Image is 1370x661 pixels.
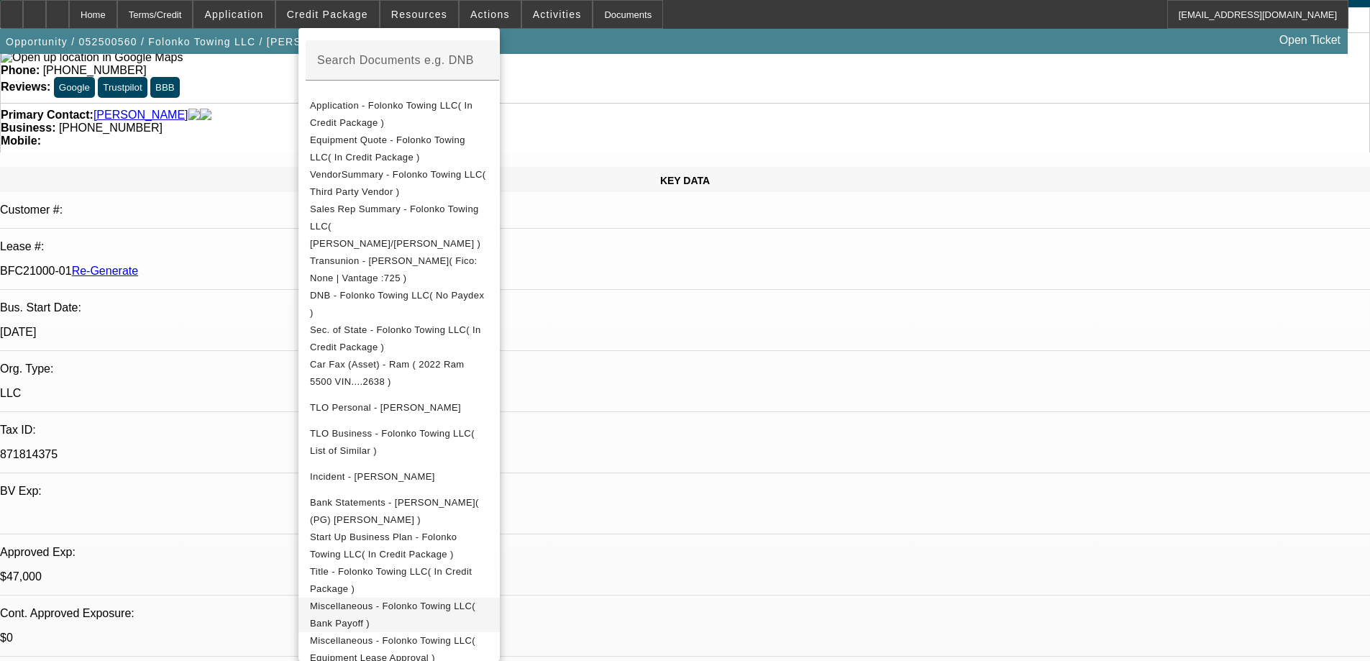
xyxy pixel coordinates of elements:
[298,132,500,166] button: Equipment Quote - Folonko Towing LLC( In Credit Package )
[310,324,481,352] span: Sec. of State - Folonko Towing LLC( In Credit Package )
[298,322,500,356] button: Sec. of State - Folonko Towing LLC( In Credit Package )
[298,563,500,598] button: Title - Folonko Towing LLC( In Credit Package )
[310,169,485,197] span: VendorSummary - Folonko Towing LLC( Third Party Vendor )
[298,460,500,494] button: Incident - Touray, Lamin
[298,201,500,252] button: Sales Rep Summary - Folonko Towing LLC( Bush, Dante/Higgins, Samuel )
[298,529,500,563] button: Start Up Business Plan - Folonko Towing LLC( In Credit Package )
[310,428,475,456] span: TLO Business - Folonko Towing LLC( List of Similar )
[298,252,500,287] button: Transunion - Touray, Lamin( Fico: None | Vantage :725 )
[298,97,500,132] button: Application - Folonko Towing LLC( In Credit Package )
[298,391,500,425] button: TLO Personal - Touray, Lamin
[310,402,461,413] span: TLO Personal - [PERSON_NAME]
[310,290,484,318] span: DNB - Folonko Towing LLC( No Paydex )
[310,532,457,560] span: Start Up Business Plan - Folonko Towing LLC( In Credit Package )
[310,471,435,482] span: Incident - [PERSON_NAME]
[310,497,479,525] span: Bank Statements - [PERSON_NAME]( (PG) [PERSON_NAME] )
[310,100,472,128] span: Application - Folonko Towing LLC( In Credit Package )
[310,566,472,594] span: Title - Folonko Towing LLC( In Credit Package )
[298,494,500,529] button: Bank Statements - Touray, Lamin( (PG) Lamin Touray )
[298,166,500,201] button: VendorSummary - Folonko Towing LLC( Third Party Vendor )
[310,135,465,163] span: Equipment Quote - Folonko Towing LLC( In Credit Package )
[310,601,475,629] span: Miscellaneous - Folonko Towing LLC( Bank Payoff )
[310,204,480,249] span: Sales Rep Summary - Folonko Towing LLC( [PERSON_NAME]/[PERSON_NAME] )
[310,255,478,283] span: Transunion - [PERSON_NAME]( Fico: None | Vantage :725 )
[310,359,465,387] span: Car Fax (Asset) - Ram ( 2022 Ram 5500 VIN....2638 )
[298,287,500,322] button: DNB - Folonko Towing LLC( No Paydex )
[317,54,474,66] mat-label: Search Documents e.g. DNB
[298,598,500,632] button: Miscellaneous - Folonko Towing LLC( Bank Payoff )
[298,425,500,460] button: TLO Business - Folonko Towing LLC( List of Similar )
[298,356,500,391] button: Car Fax (Asset) - Ram ( 2022 Ram 5500 VIN....2638 )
